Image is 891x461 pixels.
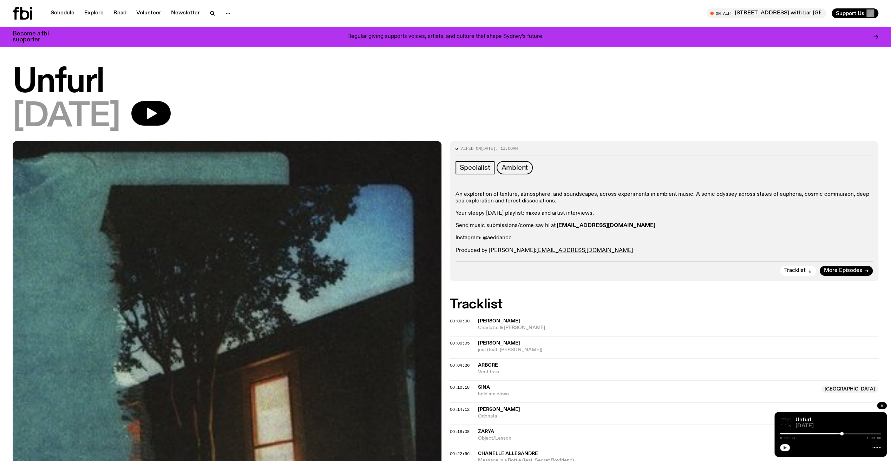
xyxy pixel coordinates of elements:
span: 00:00:00 [450,318,470,324]
span: , 11:00am [496,146,518,151]
a: Unfurl [795,417,811,423]
a: [EMAIL_ADDRESS][DOMAIN_NAME] [536,248,633,253]
span: 00:10:18 [450,385,470,390]
span: 00:14:12 [450,407,470,412]
span: Zarya [478,429,494,434]
h3: Become a fbi supporter [13,31,58,43]
h1: Unfurl [13,67,878,98]
span: Support Us [836,10,864,16]
span: 0:36:38 [780,436,795,440]
span: Ambient [502,164,528,172]
a: [EMAIL_ADDRESS][DOMAIN_NAME] [557,223,655,228]
a: Specialist [456,161,494,174]
span: ARBORE [478,363,498,368]
span: [PERSON_NAME] [478,319,520,323]
button: 00:10:18 [450,386,470,389]
p: Instagram: @aeddancc [456,235,873,241]
span: 1:00:00 [866,436,881,440]
span: Chanelle Allesandre [478,451,538,456]
button: 00:14:12 [450,408,470,412]
span: Aired on [461,146,481,151]
p: An exploration of texture, atmosphere, and soundscapes, across experiments in ambient music. A so... [456,191,873,205]
a: Schedule [46,8,79,18]
button: 00:04:26 [450,363,470,367]
span: Odonata [478,413,879,420]
p: Send music submissions/come say hi at [456,222,873,229]
a: Volunteer [132,8,165,18]
span: 00:04:26 [450,362,470,368]
p: Produced by [PERSON_NAME]: [456,247,873,254]
h2: Tracklist [450,298,879,311]
span: [DATE] [13,101,120,133]
a: Explore [80,8,108,18]
button: 00:22:56 [450,452,470,456]
span: Tracklist [784,268,806,273]
a: Read [109,8,131,18]
button: 00:18:08 [450,430,470,434]
span: [PERSON_NAME] [478,407,520,412]
span: [DATE] [481,146,496,151]
a: More Episodes [820,266,873,276]
span: [PERSON_NAME] [478,341,520,346]
p: Regular giving supports voices, artists, and culture that shape Sydney’s future. [347,34,544,40]
button: On Air[STREET_ADDRESS] with bar [GEOGRAPHIC_DATA] [707,8,826,18]
button: Support Us [832,8,878,18]
span: 00:22:56 [450,451,470,456]
a: Ambient [497,161,533,174]
button: 00:00:00 [450,319,470,323]
span: 00:00:05 [450,340,470,346]
span: hold me down [478,391,817,397]
span: just (feat. [PERSON_NAME]) [478,347,879,353]
span: Object/Lesson [478,435,879,442]
span: Sina [478,385,490,390]
span: [DATE] [795,423,881,429]
span: Vent frais [478,369,879,375]
span: 00:18:08 [450,429,470,434]
p: Your sleepy [DATE] playlist: mixes and artist interviews. [456,210,873,217]
span: Specialist [460,164,490,172]
span: More Episodes [824,268,862,273]
a: Newsletter [167,8,204,18]
span: Charlotte & [PERSON_NAME] [478,325,879,331]
button: 00:00:05 [450,341,470,345]
button: Tracklist [780,266,816,276]
span: [GEOGRAPHIC_DATA] [821,386,878,393]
